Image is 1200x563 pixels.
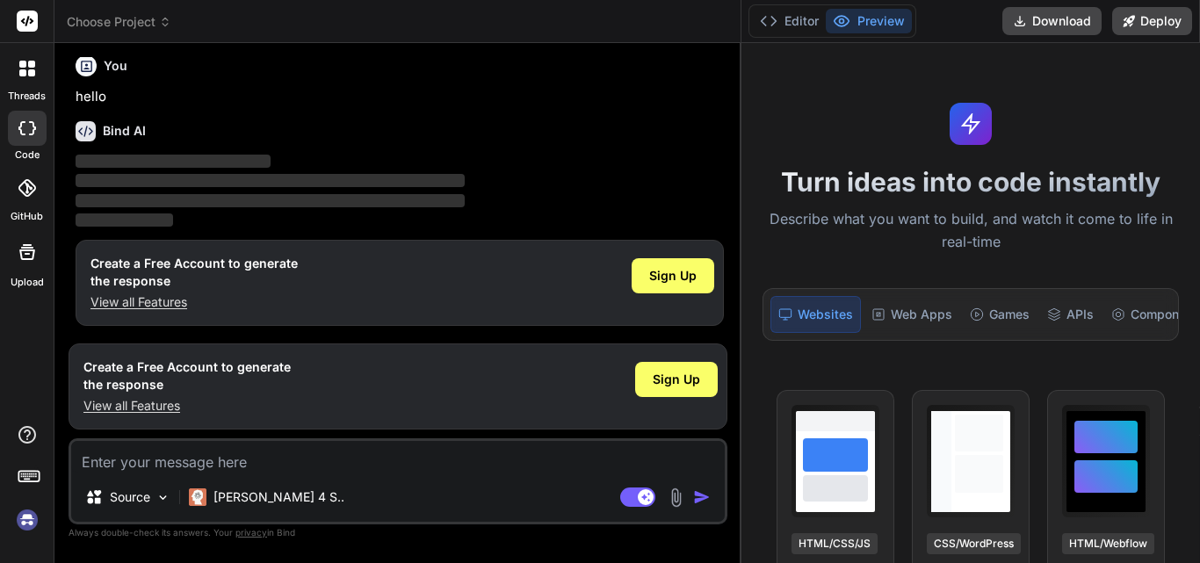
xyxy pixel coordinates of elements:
[104,57,127,75] h6: You
[12,505,42,535] img: signin
[69,524,727,541] p: Always double-check its answers. Your in Bind
[67,13,171,31] span: Choose Project
[213,488,344,506] p: [PERSON_NAME] 4 S..
[76,87,724,107] p: hello
[11,209,43,224] label: GitHub
[693,488,711,506] img: icon
[155,490,170,505] img: Pick Models
[83,397,291,415] p: View all Features
[927,533,1021,554] div: CSS/WordPress
[110,488,150,506] p: Source
[76,213,173,227] span: ‌
[649,267,697,285] span: Sign Up
[1002,7,1102,35] button: Download
[1062,533,1154,554] div: HTML/Webflow
[235,527,267,538] span: privacy
[666,487,686,508] img: attachment
[83,358,291,393] h1: Create a Free Account to generate the response
[864,296,959,333] div: Web Apps
[76,194,465,207] span: ‌
[792,533,878,554] div: HTML/CSS/JS
[753,9,826,33] button: Editor
[1040,296,1101,333] div: APIs
[90,293,298,311] p: View all Features
[653,371,700,388] span: Sign Up
[103,122,146,140] h6: Bind AI
[90,255,298,290] h1: Create a Free Account to generate the response
[963,296,1037,333] div: Games
[189,488,206,506] img: Claude 4 Sonnet
[1112,7,1192,35] button: Deploy
[11,275,44,290] label: Upload
[752,166,1189,198] h1: Turn ideas into code instantly
[752,208,1189,253] p: Describe what you want to build, and watch it come to life in real-time
[76,155,271,168] span: ‌
[826,9,912,33] button: Preview
[15,148,40,162] label: code
[770,296,861,333] div: Websites
[76,174,465,187] span: ‌
[8,89,46,104] label: threads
